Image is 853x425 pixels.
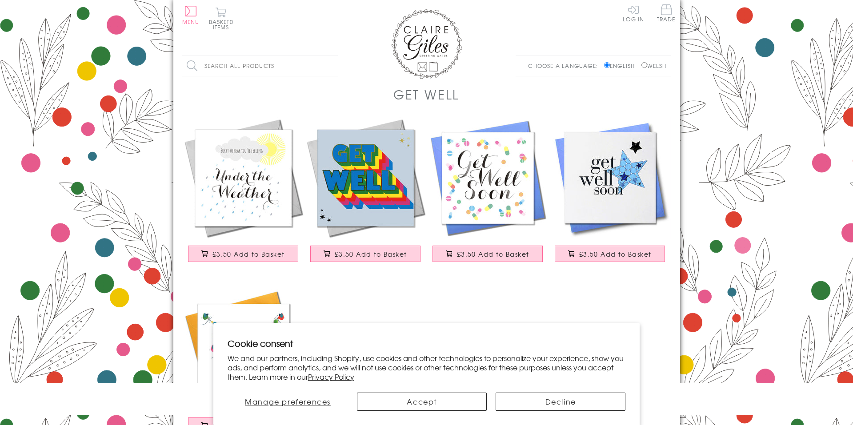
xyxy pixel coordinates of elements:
[228,354,626,381] p: We and our partners, including Shopify, use cookies and other technologies to personalize your ex...
[245,396,331,407] span: Manage preferences
[528,62,602,70] p: Choose a language:
[310,246,420,262] button: £3.50 Add to Basket
[393,85,460,103] h1: Get Well
[549,117,671,239] img: Get Well Card, Blue Star, Get Well Soon, Embellished with a shiny padded star
[182,117,304,239] img: Get Well Card, Sunshine and Clouds, Sorry to hear you're Under the Weather
[182,56,338,76] input: Search all products
[212,250,285,258] span: £3.50 Add to Basket
[623,4,644,22] a: Log In
[357,393,487,411] button: Accept
[391,9,462,79] img: Claire Giles Greetings Cards
[182,289,304,411] img: Get Well Card, Banner, Get Well Soon, Embellished with colourful pompoms
[604,62,610,68] input: English
[579,250,652,258] span: £3.50 Add to Basket
[213,18,233,31] span: 0 items
[604,62,639,70] label: English
[427,117,549,239] img: Get Well Card, Pills, Get Well Soon
[304,117,427,239] img: Get Well Card, Rainbow block letters and stars, with gold foil
[182,6,200,24] button: Menu
[335,250,407,258] span: £3.50 Add to Basket
[555,246,665,262] button: £3.50 Add to Basket
[182,117,304,271] a: Get Well Card, Sunshine and Clouds, Sorry to hear you're Under the Weather £3.50 Add to Basket
[304,117,427,271] a: Get Well Card, Rainbow block letters and stars, with gold foil £3.50 Add to Basket
[496,393,625,411] button: Decline
[182,18,200,26] span: Menu
[329,56,338,76] input: Search
[657,4,676,22] span: Trade
[641,62,647,68] input: Welsh
[188,246,298,262] button: £3.50 Add to Basket
[433,246,543,262] button: £3.50 Add to Basket
[657,4,676,24] a: Trade
[228,393,348,411] button: Manage preferences
[427,117,549,271] a: Get Well Card, Pills, Get Well Soon £3.50 Add to Basket
[308,371,354,382] a: Privacy Policy
[549,117,671,271] a: Get Well Card, Blue Star, Get Well Soon, Embellished with a shiny padded star £3.50 Add to Basket
[641,62,667,70] label: Welsh
[209,7,233,30] button: Basket0 items
[457,250,529,258] span: £3.50 Add to Basket
[228,337,626,350] h2: Cookie consent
